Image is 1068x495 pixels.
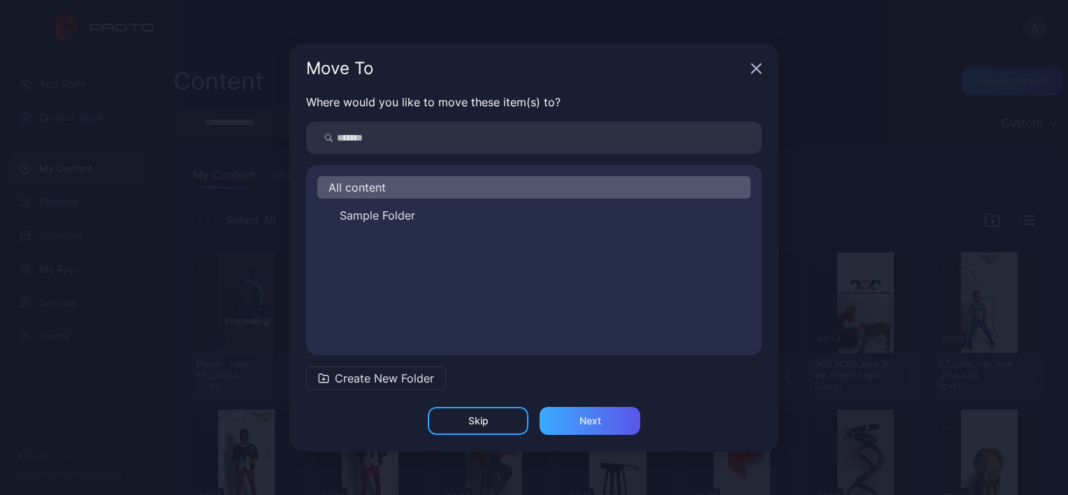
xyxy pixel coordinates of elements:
span: Sample Folder [340,207,415,224]
button: Create New Folder [306,366,446,390]
p: Where would you like to move these item(s) to? [306,94,762,110]
span: All content [329,179,386,196]
div: Next [579,415,601,426]
div: Move To [306,60,745,77]
button: Skip [428,407,528,435]
button: Next [540,407,640,435]
button: Sample Folder [317,204,751,227]
div: Skip [468,415,489,426]
span: Create New Folder [335,370,434,387]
